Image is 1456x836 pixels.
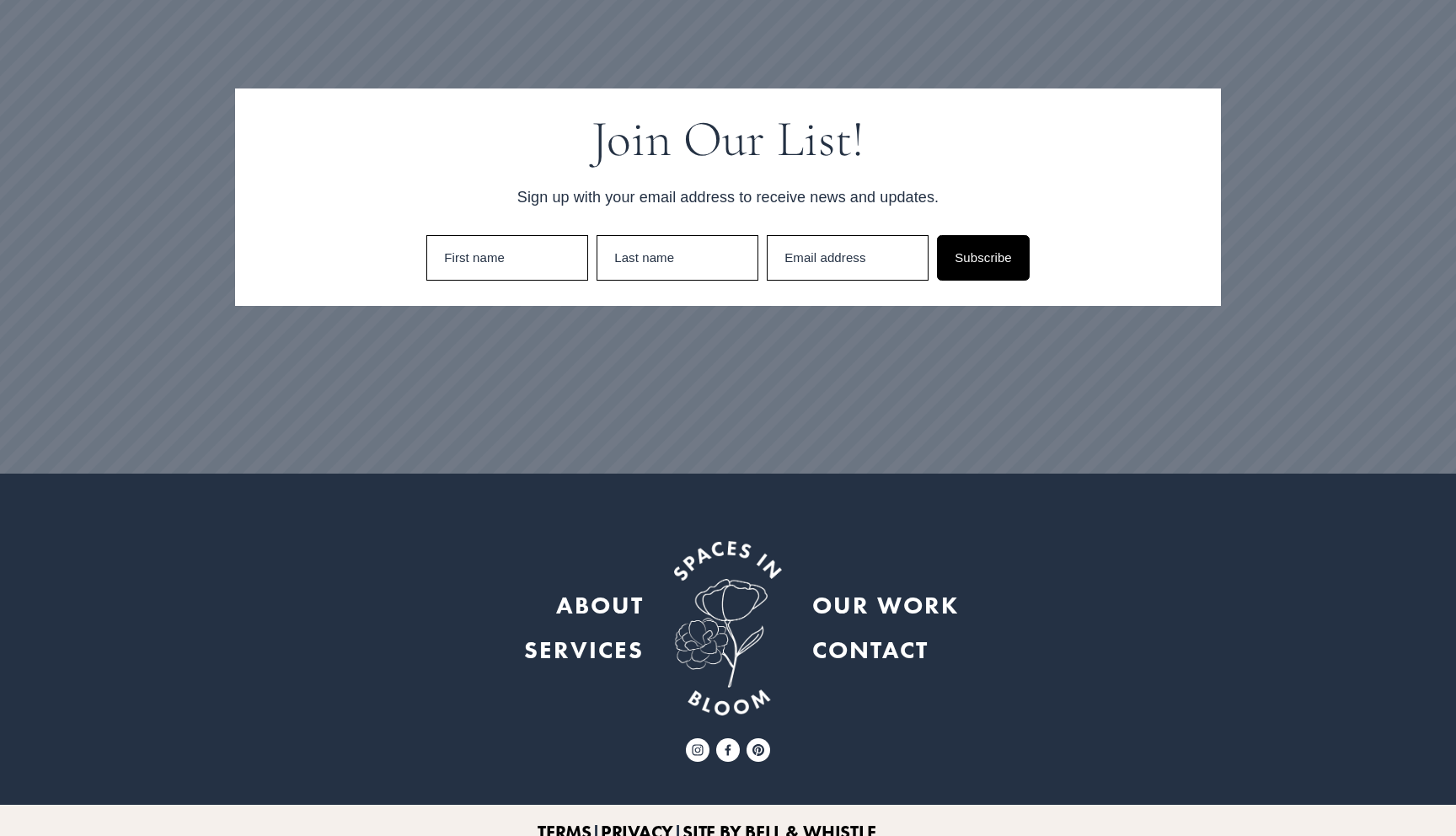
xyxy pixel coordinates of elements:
strong: OUR WORK [812,590,959,620]
a: SERVICES [524,628,644,673]
a: ABOUT [556,583,644,628]
a: OUR WORK [812,583,959,628]
span: Subscribe [955,250,1012,265]
a: Instagram [686,738,709,762]
div: Join Our List! [260,114,1196,164]
strong: ABOUT [556,590,644,620]
a: Facebook [716,738,740,762]
a: CONTACT [812,628,929,673]
strong: CONTACT [812,635,929,665]
a: Pinterest [747,738,770,762]
strong: SERVICES [524,635,644,665]
div: Sign up with your email address to receive news and updates. [260,185,1196,210]
button: Subscribe [937,235,1030,281]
